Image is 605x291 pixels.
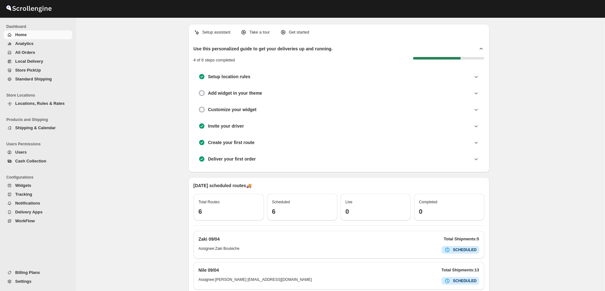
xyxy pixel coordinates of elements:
span: Local Delivery [15,59,43,64]
p: Setup assistant [202,29,231,35]
h3: 6 [199,208,259,215]
p: [DATE] scheduled routes 🚚 [194,182,484,189]
span: Shipping & Calendar [15,125,56,130]
span: Users [15,150,27,155]
h3: Customize your widget [208,106,257,113]
button: Billing Plans [4,268,72,277]
span: Users Permissions [6,142,73,147]
span: Configurations [6,175,73,180]
span: Store PickUp [15,68,41,73]
h3: Invite your driver [208,123,244,129]
span: Widgets [15,183,31,188]
button: Analytics [4,39,72,48]
b: SCHEDULED [453,279,477,283]
h3: Deliver your first order [208,156,256,162]
button: WorkFlow [4,217,72,225]
b: SCHEDULED [453,248,477,252]
button: Locations, Rules & Rates [4,99,72,108]
h6: Assignee: Zaki Bouteche [199,246,239,254]
button: All Orders [4,48,72,57]
h6: Assignee: [PERSON_NAME] [EMAIL_ADDRESS][DOMAIN_NAME] [199,277,312,285]
span: Tracking [15,192,32,197]
button: Delivery Apps [4,208,72,217]
button: Users [4,148,72,157]
span: Billing Plans [15,270,40,275]
button: Settings [4,277,72,286]
span: Completed [419,200,437,204]
span: Total Routes [199,200,220,204]
p: 4 of 6 steps completed [194,57,235,63]
h2: Use this personalized guide to get your deliveries up and running. [194,46,333,52]
button: Home [4,30,72,39]
span: Dashboard [6,24,73,29]
span: Delivery Apps [15,210,42,214]
span: Cash Collection [15,159,46,163]
h3: Add widget in your theme [208,90,262,96]
p: Total Shipments: 13 [442,267,479,273]
p: Take a tour [249,29,270,35]
span: Standard Shipping [15,77,52,81]
span: Store Locations [6,93,73,98]
button: Cash Collection [4,157,72,166]
span: Home [15,32,27,37]
h3: Setup location rules [208,73,251,80]
span: Locations, Rules & Rates [15,101,65,106]
h2: Zaki 09/04 [199,236,220,242]
h2: Nile 09/04 [199,267,219,273]
span: WorkFlow [15,218,35,223]
span: All Orders [15,50,35,55]
span: Scheduled [272,200,290,204]
p: Get started [289,29,309,35]
h3: Create your first route [208,139,255,146]
button: Tracking [4,190,72,199]
button: Shipping & Calendar [4,123,72,132]
span: Analytics [15,41,34,46]
span: Notifications [15,201,40,206]
span: Settings [15,279,31,284]
span: Products and Shipping [6,117,73,122]
button: Widgets [4,181,72,190]
span: Live [346,200,353,204]
button: Notifications [4,199,72,208]
p: Total Shipments: 5 [444,236,479,242]
h3: 6 [272,208,332,215]
h3: 0 [419,208,479,215]
h3: 0 [346,208,406,215]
